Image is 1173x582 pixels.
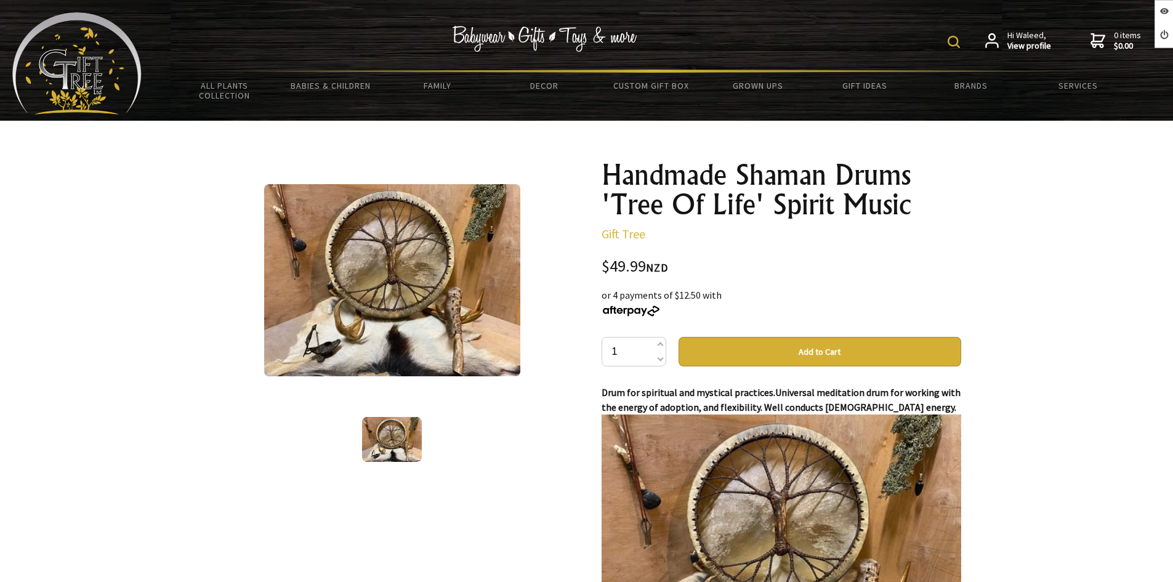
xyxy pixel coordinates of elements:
a: 0 items$0.00 [1090,30,1141,52]
a: Brands [918,73,1025,99]
div: $49.99 [602,259,961,275]
button: Add to Cart [679,337,961,366]
a: Custom Gift Box [598,73,704,99]
img: Handmade Shaman Drums 'Tree Of Life' Spirit Music [362,417,422,462]
img: product search [948,36,960,48]
a: Decor [491,73,597,99]
span: NZD [646,261,668,275]
div: or 4 payments of $12.50 with [602,288,961,317]
a: Family [384,73,491,99]
strong: $0.00 [1114,41,1141,52]
a: Gift Ideas [811,73,917,99]
a: Hi Waleed,View profile [985,30,1051,52]
a: Babies & Children [278,73,384,99]
span: Hi Waleed, [1007,30,1051,52]
img: Handmade Shaman Drums 'Tree Of Life' Spirit Music [264,184,520,376]
img: Babyware - Gifts - Toys and more... [12,12,142,115]
a: Grown Ups [704,73,811,99]
a: All Plants Collection [171,73,278,108]
img: Babywear - Gifts - Toys & more [453,26,637,52]
span: 0 items [1114,30,1141,52]
h1: Handmade Shaman Drums 'Tree Of Life' Spirit Music [602,160,961,219]
img: Afterpay [602,305,661,317]
a: Services [1025,73,1131,99]
a: Gift Tree [602,226,645,241]
strong: View profile [1007,41,1051,52]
